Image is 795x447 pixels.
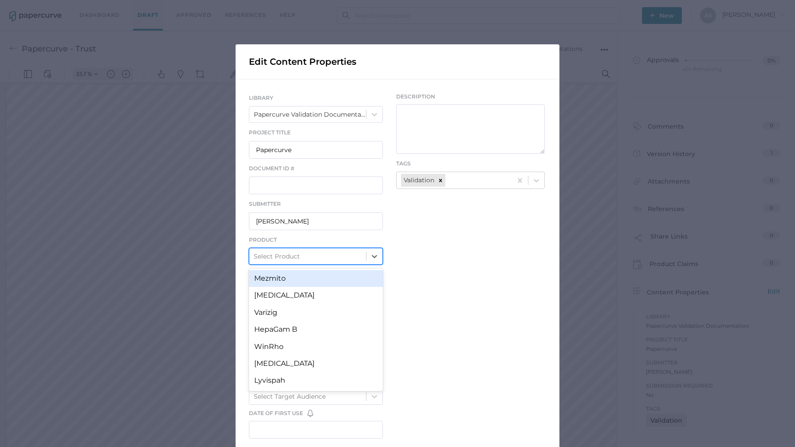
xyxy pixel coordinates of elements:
[177,4,185,12] img: default-pin.svg
[21,1,35,15] button: Panel
[249,409,303,417] span: Date of First Use
[249,129,291,136] span: Project Title
[249,304,383,321] div: Varizig
[254,391,326,401] div: Select Target Audience
[157,4,165,12] img: default-pan.svg
[104,2,118,14] button: Zoom out
[43,4,51,12] img: default-viewcontrols.svg
[193,1,207,15] button: Shapes
[250,4,258,12] img: default-select.svg
[119,2,133,14] button: Zoom in
[249,94,273,101] span: LIBRARY
[249,236,277,243] span: Product
[154,1,168,15] button: Pan
[249,355,383,372] div: [MEDICAL_DATA]
[249,270,383,287] div: Mezmito
[236,44,559,79] div: Edit Content Properties
[254,110,367,119] div: Papercurve Validation Documentation
[230,4,238,12] img: default-sign.svg
[87,4,92,12] span: %
[249,200,281,207] span: Submitter
[254,251,300,261] div: Select Product
[94,6,98,10] img: chevron.svg
[396,93,545,101] span: Description
[122,4,130,12] img: default-plus.svg
[173,1,188,15] button: Pins
[307,410,313,417] img: bell-default.8986a8bf.svg
[396,160,411,167] span: Tags
[602,4,610,12] img: default-magnifying-glass.svg
[401,174,436,186] div: Validation
[24,4,32,12] img: default-leftsidepanel.svg
[247,1,261,15] button: Select
[249,287,383,304] div: [MEDICAL_DATA]
[196,4,204,12] img: shapes-icon.svg
[249,372,383,389] div: Lyvispah
[107,4,115,12] img: default-minus.svg
[227,1,241,15] button: Signatures
[89,2,103,14] button: Zoom Controls
[249,338,383,355] div: WinRho
[73,4,87,12] input: Set zoom
[599,1,613,15] button: Search
[40,1,55,15] button: View Controls
[249,165,295,172] span: Document ID #
[249,321,383,338] div: HepaGam B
